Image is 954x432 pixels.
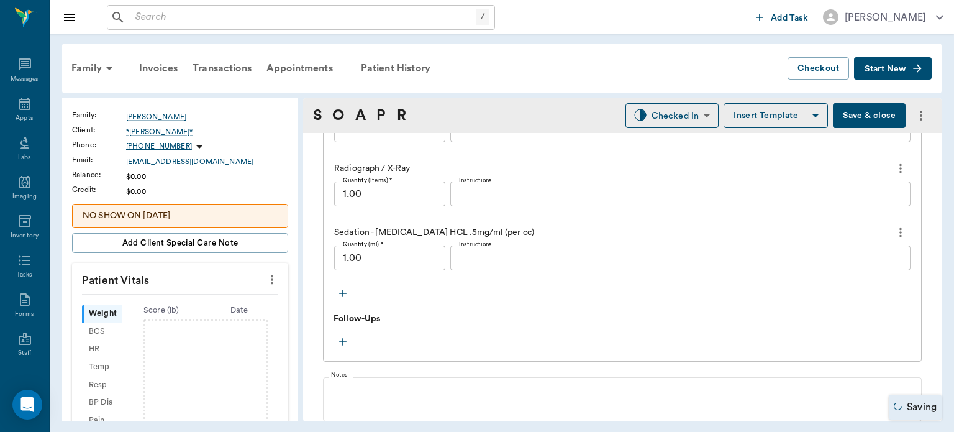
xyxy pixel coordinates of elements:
div: Credit : [72,184,126,195]
a: R [397,104,406,127]
div: Family : [72,109,126,121]
a: S [313,104,322,127]
div: Balance : [72,169,126,180]
button: more [891,222,911,243]
div: Family [64,53,124,83]
div: Imaging [12,192,37,201]
label: Instructions [459,240,492,249]
a: [PERSON_NAME] [126,111,288,122]
div: $0.00 [126,186,288,197]
label: Instructions [459,176,492,185]
a: *[PERSON_NAME]* [126,126,288,137]
div: BCS [82,323,122,341]
div: Score ( lb ) [122,305,201,316]
a: Invoices [132,53,185,83]
div: BP Dia [82,394,122,412]
input: Search [130,9,476,26]
a: O [332,104,344,127]
div: Temp [82,358,122,376]
button: Start New [854,57,932,80]
a: [EMAIL_ADDRESS][DOMAIN_NAME] [126,156,288,167]
label: Notes [331,371,348,380]
div: Tasks [17,270,32,280]
div: Follow-Ups [334,313,911,326]
a: Transactions [185,53,259,83]
a: P [376,104,386,127]
div: Phone : [72,139,126,150]
button: Save & close [833,103,906,128]
p: Radiograph / X-Ray [334,162,410,175]
div: Open Intercom Messenger [12,390,42,420]
div: Inventory [11,231,39,241]
div: $0.00 [126,171,288,182]
div: Weight [82,305,122,323]
div: HR [82,341,122,359]
p: NO SHOW ON [DATE] [83,209,278,223]
button: more [911,105,932,126]
button: Insert Template [724,103,828,128]
p: [PHONE_NUMBER] [126,141,192,152]
label: Quantity (ml) * [343,240,383,249]
div: Messages [11,75,39,84]
div: / [476,9,489,25]
div: Client : [72,124,126,136]
span: Add client Special Care Note [122,236,238,250]
button: more [262,269,282,290]
button: Add Task [751,6,813,29]
div: Appts [16,114,33,123]
div: Labs [18,153,31,162]
a: Patient History [353,53,438,83]
a: A [355,104,366,127]
p: Patient Vitals [72,263,288,294]
a: Appointments [259,53,340,83]
div: Forms [15,310,34,319]
button: Add client Special Care Note [72,233,288,253]
div: Pain [82,411,122,430]
div: Email : [72,154,126,165]
div: [PERSON_NAME] [845,10,926,25]
button: Close drawer [57,5,82,30]
button: more [891,158,911,179]
label: Quantity (Items) * [343,176,393,185]
div: Staff [18,349,31,358]
div: Resp [82,376,122,394]
div: Date [200,305,278,316]
button: Checkout [788,57,849,80]
div: Checked In [652,109,699,123]
div: Saving [889,395,942,420]
p: Sedation - [MEDICAL_DATA] HCL .5mg/ml (per cc) [334,226,534,239]
button: [PERSON_NAME] [813,6,953,29]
